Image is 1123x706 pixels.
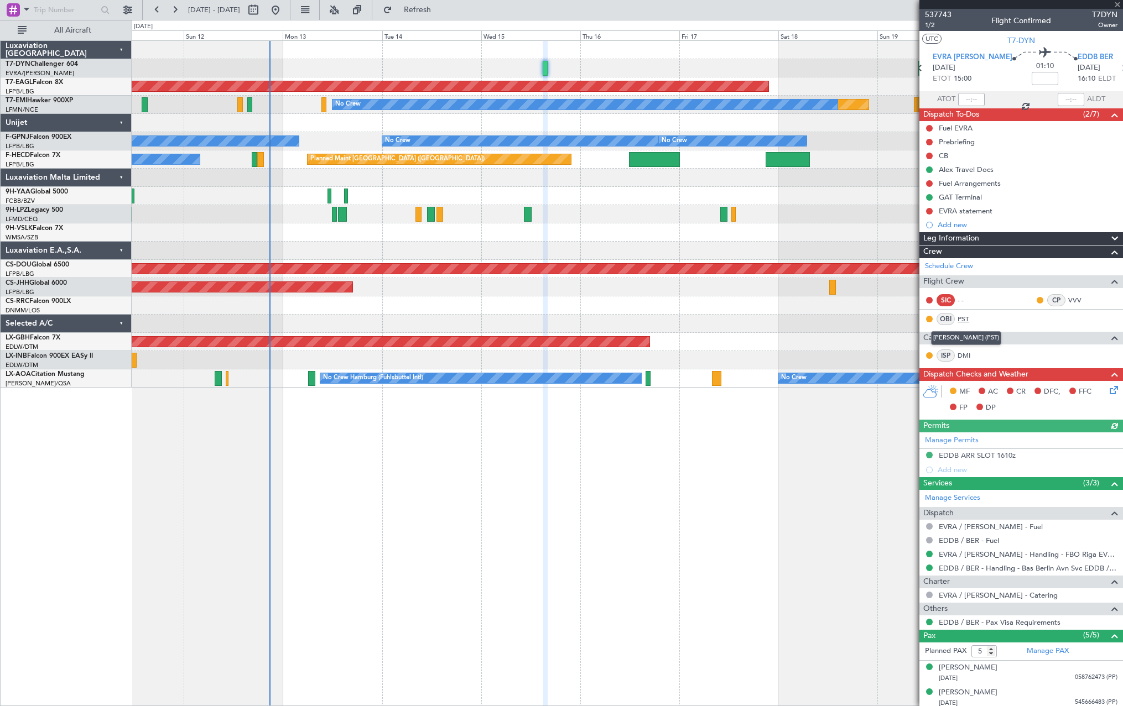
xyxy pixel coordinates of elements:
[134,22,153,32] div: [DATE]
[6,215,38,223] a: LFMD/CEQ
[925,261,973,272] a: Schedule Crew
[6,87,34,96] a: LFPB/LBG
[1075,673,1117,682] span: 058762473 (PP)
[6,189,68,195] a: 9H-YAAGlobal 5000
[6,225,63,232] a: 9H-VSLKFalcon 7X
[6,371,31,378] span: LX-AOA
[6,61,30,67] span: T7-DYN
[6,79,33,86] span: T7-EAGL
[939,550,1117,559] a: EVRA / [PERSON_NAME] - Handling - FBO Riga EVRA / [PERSON_NAME]
[323,370,423,386] div: No Crew Hamburg (Fuhlsbuttel Intl)
[1083,477,1099,489] span: (3/3)
[1036,61,1054,72] span: 01:10
[1047,294,1065,306] div: CP
[6,207,28,213] span: 9H-LPZ
[937,349,955,362] div: ISP
[6,207,63,213] a: 9H-LPZLegacy 500
[939,563,1117,573] a: EDDB / BER - Handling - Bas Berlin Avn Svc EDDB / SXF
[959,402,968,414] span: FP
[988,386,998,398] span: AC
[6,262,32,268] span: CS-DOU
[939,123,973,133] div: Fuel EVRA
[6,298,29,305] span: CS-RRC
[6,353,27,359] span: LX-INB
[6,233,38,242] a: WMSA/SZB
[933,74,951,85] span: ETOT
[925,9,952,20] span: 537743
[925,20,952,30] span: 1/2
[6,361,38,369] a: EDLW/DTM
[12,22,120,39] button: All Aircraft
[6,288,34,296] a: LFPB/LBG
[939,165,994,174] div: Alex Travel Docs
[6,379,71,388] a: [PERSON_NAME]/QSA
[580,30,679,40] div: Thu 16
[6,152,30,159] span: F-HECD
[933,62,955,74] span: [DATE]
[939,674,958,682] span: [DATE]
[923,275,964,288] span: Flight Crew
[1078,62,1100,74] span: [DATE]
[958,295,982,305] div: - -
[6,280,67,286] a: CS-JHHGlobal 6000
[6,262,69,268] a: CS-DOUGlobal 6500
[6,134,71,140] a: F-GPNJFalcon 900EX
[6,334,60,341] a: LX-GBHFalcon 7X
[6,160,34,169] a: LFPB/LBG
[923,368,1028,381] span: Dispatch Checks and Weather
[939,536,999,545] a: EDDB / BER - Fuel
[925,493,980,504] a: Manage Services
[939,687,997,698] div: [PERSON_NAME]
[923,576,950,588] span: Charter
[385,133,410,149] div: No Crew
[1092,20,1117,30] span: Owner
[939,618,1060,627] a: EDDB / BER - Pax Visa Requirements
[6,69,74,77] a: EVRA/[PERSON_NAME]
[6,225,33,232] span: 9H-VSLK
[1078,52,1113,63] span: EDDB BER
[939,179,1001,188] div: Fuel Arrangements
[931,331,1001,345] div: [PERSON_NAME] (PST)
[939,590,1058,600] a: EVRA / [PERSON_NAME] - Catering
[481,30,580,40] div: Wed 15
[923,108,979,121] span: Dispatch To-Dos
[6,189,30,195] span: 9H-YAA
[6,334,30,341] span: LX-GBH
[1092,9,1117,20] span: T7DYN
[939,151,948,160] div: CB
[6,61,78,67] a: T7-DYNChallenger 604
[335,96,361,113] div: No Crew
[937,294,955,306] div: SIC
[939,206,992,216] div: EVRA statement
[283,30,382,40] div: Mon 13
[939,662,997,673] div: [PERSON_NAME]
[1016,386,1026,398] span: CR
[1007,35,1035,46] span: T7-DYN
[6,97,73,104] a: T7-EMIHawker 900XP
[679,30,778,40] div: Fri 17
[184,30,283,40] div: Sun 12
[382,30,481,40] div: Tue 14
[6,298,71,305] a: CS-RRCFalcon 900LX
[188,5,240,15] span: [DATE] - [DATE]
[6,343,38,351] a: EDLW/DTM
[6,142,34,150] a: LFPB/LBG
[1079,386,1091,398] span: FFC
[1027,646,1069,657] a: Manage PAX
[1083,629,1099,641] span: (5/5)
[781,370,807,386] div: No Crew
[6,97,27,104] span: T7-EMI
[923,245,942,258] span: Crew
[6,134,29,140] span: F-GPNJ
[958,351,982,360] a: DMI
[933,52,1012,63] span: EVRA [PERSON_NAME]
[923,603,948,615] span: Others
[1083,108,1099,120] span: (2/7)
[662,133,687,149] div: No Crew
[923,630,935,642] span: Pax
[394,6,441,14] span: Refresh
[6,371,85,378] a: LX-AOACitation Mustang
[6,106,38,114] a: LFMN/NCE
[1068,295,1093,305] a: VVV
[34,2,97,18] input: Trip Number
